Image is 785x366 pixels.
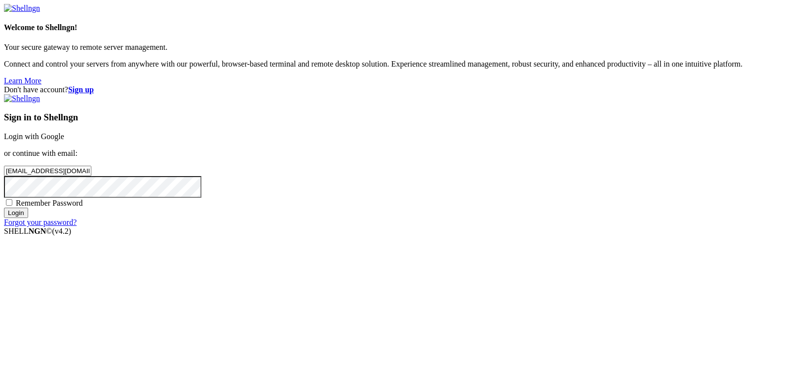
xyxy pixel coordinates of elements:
span: SHELL © [4,227,71,235]
input: Email address [4,166,91,176]
a: Sign up [68,85,94,94]
p: or continue with email: [4,149,781,158]
img: Shellngn [4,94,40,103]
span: 4.2.0 [52,227,72,235]
p: Your secure gateway to remote server management. [4,43,781,52]
h4: Welcome to Shellngn! [4,23,781,32]
input: Login [4,208,28,218]
img: Shellngn [4,4,40,13]
a: Learn More [4,76,41,85]
div: Don't have account? [4,85,781,94]
h3: Sign in to Shellngn [4,112,781,123]
b: NGN [29,227,46,235]
input: Remember Password [6,199,12,206]
a: Forgot your password? [4,218,77,226]
span: Remember Password [16,199,83,207]
a: Login with Google [4,132,64,141]
p: Connect and control your servers from anywhere with our powerful, browser-based terminal and remo... [4,60,781,69]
